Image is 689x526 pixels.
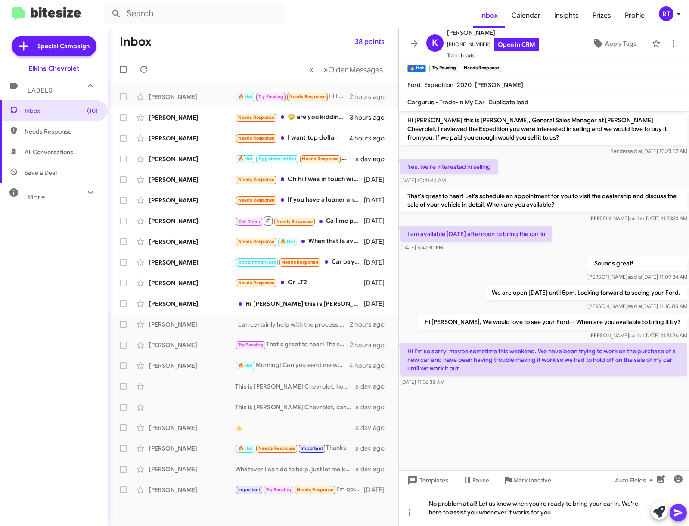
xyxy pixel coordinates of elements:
[258,156,296,162] span: Appointment Set
[149,444,235,453] div: [PERSON_NAME]
[302,156,338,162] span: Needs Response
[580,36,648,51] button: Apply Tags
[238,115,275,120] span: Needs Response
[355,155,391,163] div: a day ago
[238,156,253,162] span: 🔥 Hot
[238,239,275,244] span: Needs Response
[400,112,687,145] p: Hi [PERSON_NAME] this is [PERSON_NAME], General Sales Manager at [PERSON_NAME] Chevrolet. I revie...
[400,343,687,376] p: Hi I'm so sorry, maybe sometime this weekend. We have been trying to work on the purchase of a ne...
[629,215,644,221] span: said at
[587,303,687,309] span: [PERSON_NAME] [DATE] 11:10:05 AM
[432,36,438,50] span: K
[235,403,355,411] div: This is [PERSON_NAME] Chevrolet, can we assist?
[258,94,283,100] span: Try Pausing
[407,98,485,106] span: Cargurus - Trade-In My Car
[429,65,458,72] small: Try Pausing
[149,237,235,246] div: [PERSON_NAME]
[615,473,656,488] span: Auto Fields
[627,303,642,309] span: said at
[235,361,349,370] div: Morning! Can you send me what you sent, nothing came through. My email is [PERSON_NAME][EMAIL_ADD...
[364,258,391,267] div: [DATE]
[104,3,285,24] input: Search
[618,3,652,28] a: Profile
[355,465,391,473] div: a day ago
[629,332,644,339] span: said at
[235,215,364,226] div: Call me plz [PHONE_NUMBER]
[280,239,295,244] span: 🔥 Hot
[348,34,391,50] button: 38 points
[235,257,364,267] div: Car payments are outrageously high and I'm not interested in high car payments because I have bad...
[457,81,472,89] span: 2020
[364,196,391,205] div: [DATE]
[455,473,496,488] button: Pause
[149,155,235,163] div: [PERSON_NAME]
[350,113,391,122] div: 3 hours ago
[350,320,391,329] div: 2 hours ago
[149,341,235,349] div: [PERSON_NAME]
[364,279,391,287] div: [DATE]
[297,487,333,492] span: Needs Response
[120,35,152,49] h1: Inbox
[400,159,498,174] p: Yes, we're interested in selling
[328,65,383,75] span: Older Messages
[475,81,523,89] span: [PERSON_NAME]
[400,244,443,251] span: [DATE] 5:47:30 PM
[424,81,453,89] span: Expedition
[235,382,355,391] div: This is [PERSON_NAME] Chevrolet, how can we assist?
[235,465,355,473] div: Whatever I can do to help, just let me know!
[238,197,275,203] span: Needs Response
[652,6,680,21] button: RT
[37,42,90,50] span: Special Campaign
[149,93,235,101] div: [PERSON_NAME]
[238,445,253,451] span: 🔥 Hot
[355,34,385,50] span: 38 points
[238,487,261,492] span: Important
[235,174,364,184] div: Oh hi I was in touch with one of your team he said he'll let me know when the cheaper model exuin...
[462,65,501,72] small: Needs Response
[485,285,687,300] p: We are open [DATE] until 5pm. Looking forward to seeing your Ford.
[418,314,687,330] p: Hi [PERSON_NAME], We would love to see your Ford-- When are you available to bring it by?
[350,341,391,349] div: 2 hours ago
[235,423,355,432] div: 👍
[25,127,98,136] span: Needs Response
[364,299,391,308] div: [DATE]
[400,379,444,385] span: [DATE] 11:36:38 AM
[238,135,275,141] span: Needs Response
[323,64,328,75] span: »
[266,487,291,492] span: Try Pausing
[586,3,618,28] a: Prizes
[238,280,275,286] span: Needs Response
[149,320,235,329] div: [PERSON_NAME]
[235,278,364,288] div: Or LT2
[496,473,558,488] button: Mark Inactive
[149,423,235,432] div: [PERSON_NAME]
[364,175,391,184] div: [DATE]
[447,28,539,38] span: [PERSON_NAME]
[235,154,355,164] div: [PERSON_NAME], I currently own a 2021 LT [PERSON_NAME] purchased from your dealership. I recently...
[399,490,689,526] div: No problem at all! Let us know when you're ready to bring your car in. We're here to assist you w...
[276,219,313,224] span: Needs Response
[355,403,391,411] div: a day ago
[318,61,388,78] button: Next
[149,299,235,308] div: [PERSON_NAME]
[364,237,391,246] div: [DATE]
[400,188,687,212] p: That's great to hear! Let's schedule an appointment for you to visit the dealership and discuss t...
[25,168,57,177] span: Save a Deal
[238,342,263,348] span: Try Pausing
[149,279,235,287] div: [PERSON_NAME]
[235,92,350,102] div: Hi I'm so sorry, maybe sometime this weekend. We have been trying to work on the purchase of a ne...
[149,258,235,267] div: [PERSON_NAME]
[149,113,235,122] div: [PERSON_NAME]
[149,134,235,143] div: [PERSON_NAME]
[350,93,391,101] div: 2 hours ago
[355,382,391,391] div: a day ago
[28,64,79,73] div: Elkins Chevrolet
[355,444,391,453] div: a day ago
[472,473,489,488] span: Pause
[304,61,319,78] button: Previous
[473,3,505,28] a: Inbox
[587,255,687,271] p: Sounds great!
